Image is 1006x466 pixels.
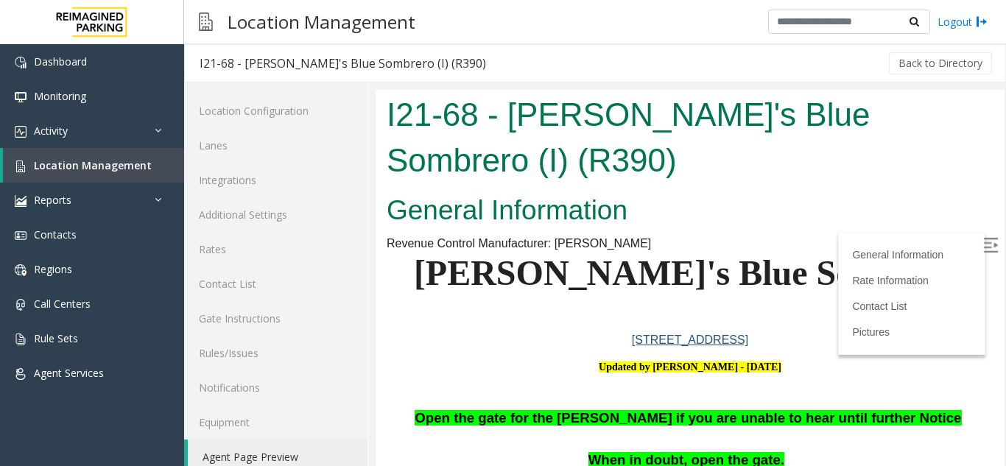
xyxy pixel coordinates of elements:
img: 'icon' [15,91,27,103]
img: Open/Close Sidebar Menu [608,148,622,163]
span: Open the gate for the [PERSON_NAME] if you are unable to hear until further Notice [39,320,585,336]
a: Pictures [476,236,514,248]
img: 'icon' [15,195,27,207]
span: Dashboard [34,54,87,68]
div: I21-68 - [PERSON_NAME]'s Blue Sombrero (I) (R390) [200,54,486,73]
a: Contact List [476,211,531,222]
a: Location Management [3,148,184,183]
a: Integrations [184,163,367,197]
a: Logout [938,14,988,29]
a: Lanes [184,128,367,163]
h2: General Information [11,102,618,140]
span: Location Management [34,158,152,172]
span: Activity [34,124,68,138]
img: 'icon' [15,368,27,380]
img: 'icon' [15,230,27,241]
span: Agent Services [34,366,104,380]
span: Regions [34,262,72,276]
a: Rules/Issues [184,336,367,370]
h1: I21-68 - [PERSON_NAME]'s Blue Sombrero (I) (R390) [11,2,618,93]
img: pageIcon [199,4,213,40]
span: Rule Sets [34,331,78,345]
a: Additional Settings [184,197,367,232]
span: Revenue Control Manufacturer: [PERSON_NAME] [11,147,275,160]
h3: Location Management [220,4,423,40]
a: Gate Instructions [184,301,367,336]
img: 'icon' [15,333,27,345]
img: 'icon' [15,57,27,68]
button: Back to Directory [889,52,992,74]
span: Call Centers [34,297,91,311]
img: 'icon' [15,126,27,138]
a: Rate Information [476,185,553,197]
a: Location Configuration [184,93,367,128]
a: Equipment [184,405,367,439]
img: 'icon' [15,160,27,172]
span: Reports [34,193,71,207]
b: Updated by [PERSON_NAME] - [DATE] [223,272,406,283]
span: When in doubt, open the gate. [213,362,409,378]
a: General Information [476,159,568,171]
span: Contacts [34,227,77,241]
img: 'icon' [15,264,27,276]
span: [PERSON_NAME]'s Blue Sombrero [38,163,591,202]
span: Monitoring [34,89,86,103]
a: Rates [184,232,367,266]
a: Notifications [184,370,367,405]
img: logout [976,14,988,29]
a: Contact List [184,266,367,301]
a: [STREET_ADDRESS] [256,244,373,256]
img: 'icon' [15,299,27,311]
